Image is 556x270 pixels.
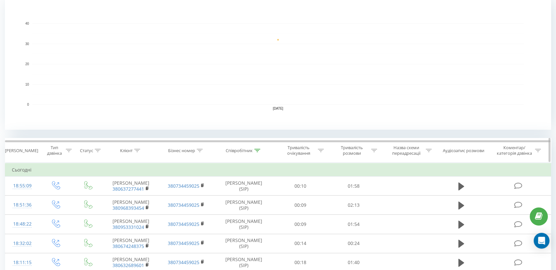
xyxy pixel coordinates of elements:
[334,145,369,156] div: Тривалість розмови
[80,148,93,153] div: Статус
[273,107,283,110] text: [DATE]
[113,224,144,230] a: 380953331024
[168,259,199,265] a: 380734459025
[214,234,273,253] td: [PERSON_NAME] (SIP)
[5,148,38,153] div: [PERSON_NAME]
[495,145,533,156] div: Коментар/категорія дзвінка
[327,234,380,253] td: 00:24
[281,145,316,156] div: Тривалість очікування
[113,243,144,249] a: 380674248375
[120,148,133,153] div: Клієнт
[12,256,33,269] div: 18:11:15
[226,148,253,153] div: Співробітник
[113,262,144,268] a: 380632689601
[103,196,159,215] td: [PERSON_NAME]
[113,205,144,211] a: 380968393454
[443,148,484,153] div: Аудіозапис розмови
[25,83,29,86] text: 10
[103,215,159,234] td: [PERSON_NAME]
[12,237,33,250] div: 18:32:02
[214,176,273,196] td: [PERSON_NAME] (SIP)
[389,145,424,156] div: Назва схеми переадресації
[214,215,273,234] td: [PERSON_NAME] (SIP)
[274,176,327,196] td: 00:10
[103,234,159,253] td: [PERSON_NAME]
[27,103,29,106] text: 0
[214,196,273,215] td: [PERSON_NAME] (SIP)
[113,186,144,192] a: 380637277441
[168,148,195,153] div: Бізнес номер
[327,176,380,196] td: 01:58
[25,22,29,25] text: 40
[327,196,380,215] td: 02:13
[168,202,199,208] a: 380734459025
[12,199,33,211] div: 18:51:36
[12,218,33,230] div: 18:48:22
[168,183,199,189] a: 380734459025
[25,62,29,66] text: 20
[168,240,199,246] a: 380734459025
[327,215,380,234] td: 01:54
[274,215,327,234] td: 00:09
[25,42,29,46] text: 30
[274,234,327,253] td: 00:14
[45,145,64,156] div: Тип дзвінка
[274,196,327,215] td: 00:09
[5,163,551,176] td: Сьогодні
[12,179,33,192] div: 18:55:09
[168,221,199,227] a: 380734459025
[103,176,159,196] td: [PERSON_NAME]
[534,233,549,249] div: Open Intercom Messenger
